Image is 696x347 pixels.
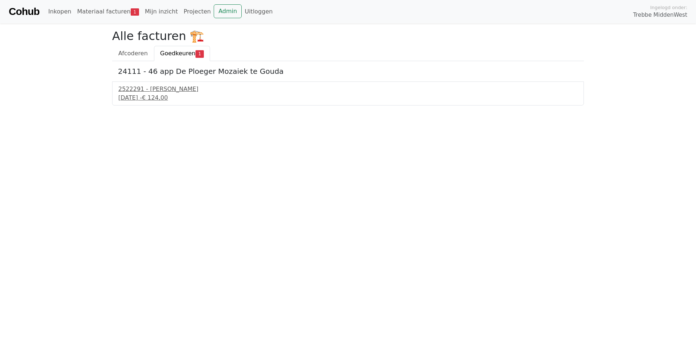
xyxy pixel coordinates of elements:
[118,50,148,57] span: Afcoderen
[242,4,276,19] a: Uitloggen
[214,4,242,18] a: Admin
[118,93,578,102] div: [DATE] -
[74,4,142,19] a: Materiaal facturen1
[650,4,687,11] span: Ingelogd onder:
[9,3,39,20] a: Cohub
[142,4,181,19] a: Mijn inzicht
[118,67,578,76] h5: 24111 - 46 app De Ploeger Mozaiek te Gouda
[118,85,578,102] a: 2522291 - [PERSON_NAME][DATE] -€ 124,00
[633,11,687,19] span: Trebbe MiddenWest
[112,29,584,43] h2: Alle facturen 🏗️
[195,50,204,57] span: 1
[112,46,154,61] a: Afcoderen
[142,94,168,101] span: € 124,00
[118,85,578,93] div: 2522291 - [PERSON_NAME]
[154,46,210,61] a: Goedkeuren1
[181,4,214,19] a: Projecten
[45,4,74,19] a: Inkopen
[160,50,195,57] span: Goedkeuren
[131,8,139,16] span: 1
